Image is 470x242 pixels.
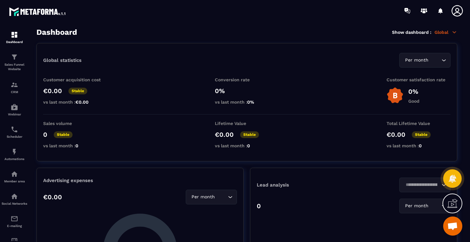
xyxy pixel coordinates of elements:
[2,202,27,205] p: Social Networks
[2,113,27,116] p: Webinar
[216,194,226,201] input: Search for option
[2,210,27,232] a: emailemailE-mailing
[399,199,450,213] div: Search for option
[43,143,107,148] p: vs last month :
[392,30,431,35] p: Show dashboard :
[2,157,27,161] p: Automations
[412,131,431,138] p: Stable
[215,131,234,138] p: €0.00
[399,53,450,68] div: Search for option
[2,40,27,44] p: Dashboard
[257,182,354,188] p: Lead analysis
[2,26,27,48] a: formationformationDashboard
[2,90,27,94] p: CRM
[11,193,18,200] img: social-network
[11,31,18,39] img: formation
[43,57,82,63] p: Global statistics
[11,126,18,133] img: scheduler
[11,170,18,178] img: automations
[2,188,27,210] a: social-networksocial-networkSocial Networks
[215,99,279,105] p: vs last month :
[54,131,73,138] p: Stable
[215,143,279,148] p: vs last month :
[2,180,27,183] p: Member area
[387,143,450,148] p: vs last month :
[190,194,216,201] span: Per month
[215,77,279,82] p: Conversion rate
[419,143,422,148] span: 0
[403,181,440,188] input: Search for option
[2,165,27,188] a: automationsautomationsMember area
[2,62,27,71] p: Sales Funnel Website
[430,57,440,64] input: Search for option
[2,135,27,138] p: Scheduler
[43,131,47,138] p: 0
[11,81,18,89] img: formation
[257,202,261,210] p: 0
[43,77,107,82] p: Customer acquisition cost
[2,76,27,99] a: formationformationCRM
[11,215,18,223] img: email
[435,29,457,35] p: Global
[36,28,77,37] h3: Dashboard
[247,99,254,105] span: 0%
[43,87,62,95] p: €0.00
[68,88,87,94] p: Stable
[2,224,27,228] p: E-mailing
[430,202,440,209] input: Search for option
[186,190,237,204] div: Search for option
[443,216,462,236] div: Ouvrir le chat
[215,121,279,126] p: Lifetime Value
[247,143,250,148] span: 0
[403,202,430,209] span: Per month
[9,6,67,17] img: logo
[2,99,27,121] a: automationsautomationsWebinar
[43,99,107,105] p: vs last month :
[215,87,279,95] p: 0%
[2,48,27,76] a: formationformationSales Funnel Website
[403,57,430,64] span: Per month
[408,88,419,95] p: 0%
[387,131,405,138] p: €0.00
[43,193,62,201] p: €0.00
[11,103,18,111] img: automations
[11,53,18,61] img: formation
[408,99,419,104] p: Good
[75,143,78,148] span: 0
[75,99,89,105] span: €0.00
[387,121,450,126] p: Total Lifetime Value
[2,121,27,143] a: schedulerschedulerScheduler
[399,178,450,192] div: Search for option
[11,148,18,156] img: automations
[2,143,27,165] a: automationsautomationsAutomations
[43,121,107,126] p: Sales volume
[43,178,237,183] p: Advertising expenses
[387,87,403,104] img: b-badge-o.b3b20ee6.svg
[240,131,259,138] p: Stable
[387,77,450,82] p: Customer satisfaction rate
